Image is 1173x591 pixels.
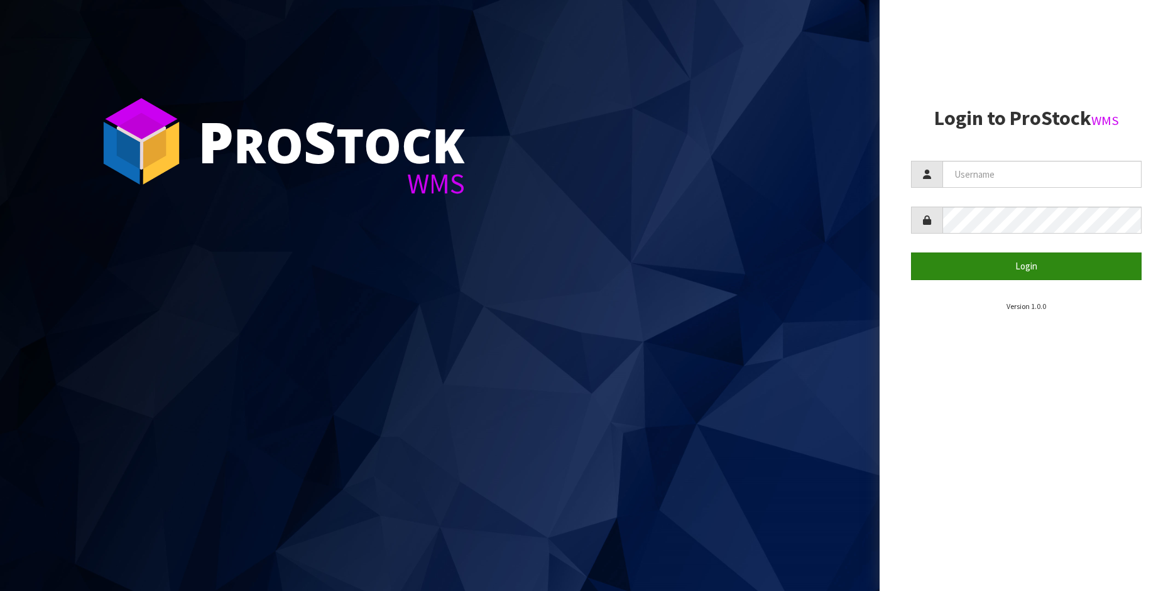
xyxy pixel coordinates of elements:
[942,161,1142,188] input: Username
[198,113,465,170] div: ro tock
[198,103,234,180] span: P
[911,252,1142,279] button: Login
[1007,301,1046,311] small: Version 1.0.0
[303,103,336,180] span: S
[198,170,465,198] div: WMS
[1091,112,1119,129] small: WMS
[94,94,188,188] img: ProStock Cube
[911,107,1142,129] h2: Login to ProStock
